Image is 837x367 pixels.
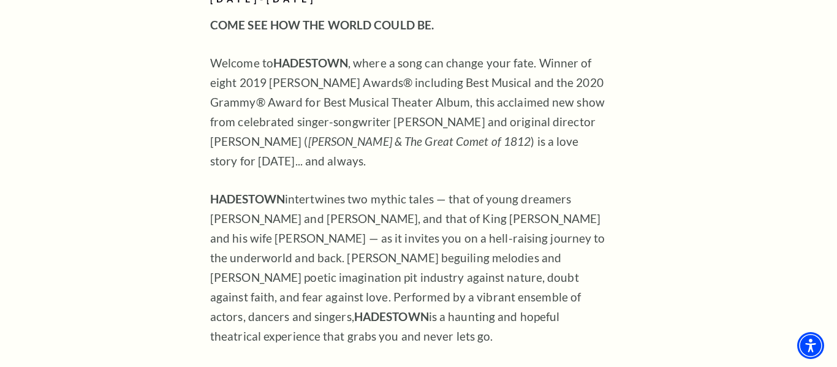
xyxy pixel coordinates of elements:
div: Accessibility Menu [797,332,824,359]
em: [PERSON_NAME] & The Great Comet of 1812 [308,134,531,148]
strong: HADESTOWN [354,309,429,323]
strong: HADESTOWN [273,56,348,70]
p: intertwines two mythic tales — that of young dreamers [PERSON_NAME] and [PERSON_NAME], and that o... [210,189,608,346]
p: Welcome to , where a song can change your fate. Winner of eight 2019 [PERSON_NAME] Awards® includ... [210,53,608,171]
strong: HADESTOWN [210,192,285,206]
strong: COME SEE HOW THE WORLD COULD BE. [210,18,434,32]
